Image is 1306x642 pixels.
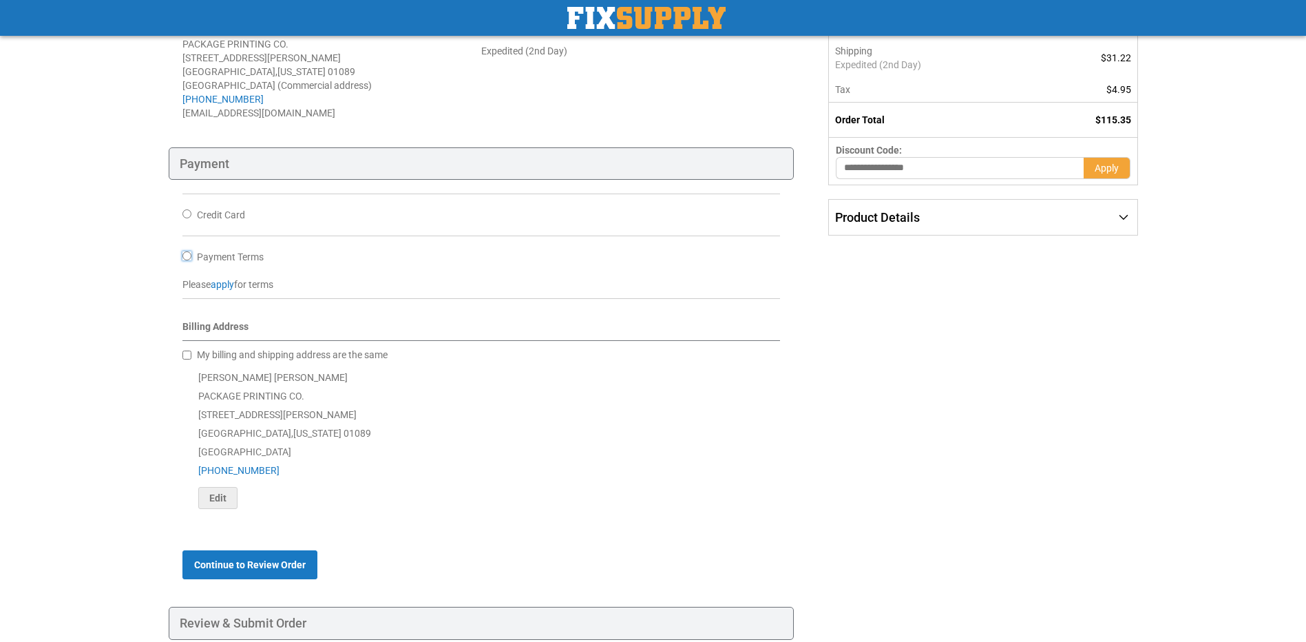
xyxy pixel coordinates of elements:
span: [EMAIL_ADDRESS][DOMAIN_NAME] [182,107,335,118]
button: Edit [198,487,238,509]
button: Apply [1084,157,1130,179]
span: My billing and shipping address are the same [197,349,388,360]
a: [PHONE_NUMBER] [198,465,280,476]
a: [PHONE_NUMBER] [182,94,264,105]
strong: Order Total [835,114,885,125]
div: [PERSON_NAME] [PERSON_NAME] PACKAGE PRINTING CO. [STREET_ADDRESS][PERSON_NAME] [GEOGRAPHIC_DATA] ... [182,369,781,509]
span: Edit [209,493,227,504]
a: apply [211,279,234,290]
span: $115.35 [1095,114,1131,125]
span: $4.95 [1106,84,1131,95]
div: Billing Address [182,320,781,341]
button: Continue to Review Order [182,550,317,579]
div: Review & Submit Order [169,607,794,640]
span: $31.22 [1101,52,1131,63]
img: Fix Industrial Supply [567,7,726,29]
span: Credit Card [197,209,245,220]
span: [US_STATE] [293,428,341,439]
span: Continue to Review Order [194,559,306,570]
span: Apply [1095,163,1119,174]
span: Shipping [835,45,872,56]
span: Expedited (2nd Day) [835,58,1028,72]
span: Discount Code: [836,145,902,156]
div: Payment [169,147,794,180]
span: Payment Terms [197,251,264,262]
a: store logo [567,7,726,29]
p: Please for terms [182,278,781,291]
span: Product Details [835,210,920,225]
th: Tax [829,77,1035,103]
address: [PERSON_NAME] [PERSON_NAME] PACKAGE PRINTING CO. [STREET_ADDRESS][PERSON_NAME] [GEOGRAPHIC_DATA] ... [182,23,481,120]
div: Expedited (2nd Day) [481,44,780,58]
span: [US_STATE] [277,66,326,77]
